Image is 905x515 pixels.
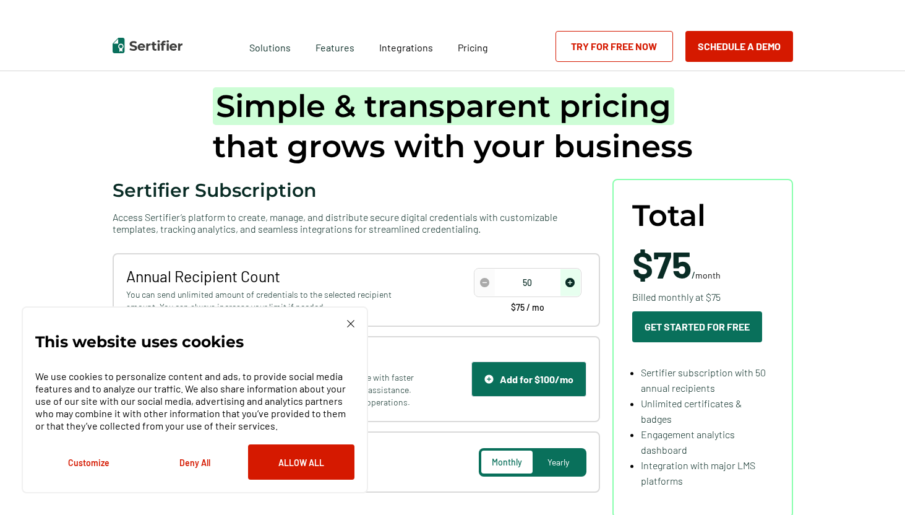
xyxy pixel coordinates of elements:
span: Engagement analytics dashboard [641,428,735,456]
span: Annual Recipient Count [126,267,418,285]
button: Get Started For Free [632,311,762,342]
span: Unlimited certificates & badges [641,397,742,425]
span: $75 / mo [511,303,544,312]
button: Allow All [248,444,354,480]
span: / [632,245,721,282]
span: Sertifier Subscription [113,179,317,202]
span: Integrations [379,41,433,53]
img: Increase Icon [565,278,575,287]
p: We use cookies to personalize content and ads, to provide social media features and to analyze ou... [35,370,354,432]
span: Monthly [492,457,522,467]
button: Schedule a Demo [685,31,793,62]
h1: that grows with your business [213,86,693,167]
span: You can send unlimited amount of credentials to the selected recipient amount. You can always inc... [126,288,418,313]
img: Decrease Icon [480,278,489,287]
p: This website uses cookies [35,335,244,348]
img: Cookie Popup Close [347,320,354,327]
span: Pricing [458,41,488,53]
span: Integration with major LMS platforms [641,459,755,487]
button: Support IconAdd for $100/mo [471,361,586,397]
span: Simple & transparent pricing [213,87,674,125]
button: Deny All [142,444,248,480]
a: Try for Free Now [555,31,673,62]
span: Total [632,199,706,233]
span: $75 [632,241,692,286]
span: Sertifier subscription with 50 annual recipients [641,366,766,394]
span: month [695,270,721,280]
div: Add for $100/mo [484,373,573,385]
span: increase number [560,269,580,296]
a: Pricing [458,38,488,54]
span: decrease number [475,269,495,296]
img: Support Icon [484,374,494,384]
a: Integrations [379,38,433,54]
span: Features [315,38,354,54]
span: Billed monthly at $75 [632,289,721,305]
span: Access Sertifier’s platform to create, manage, and distribute secure digital credentials with cus... [113,211,600,235]
span: Solutions [249,38,291,54]
img: Sertifier | Digital Credentialing Platform [113,38,182,53]
button: Customize [35,444,142,480]
span: Yearly [547,457,569,467]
